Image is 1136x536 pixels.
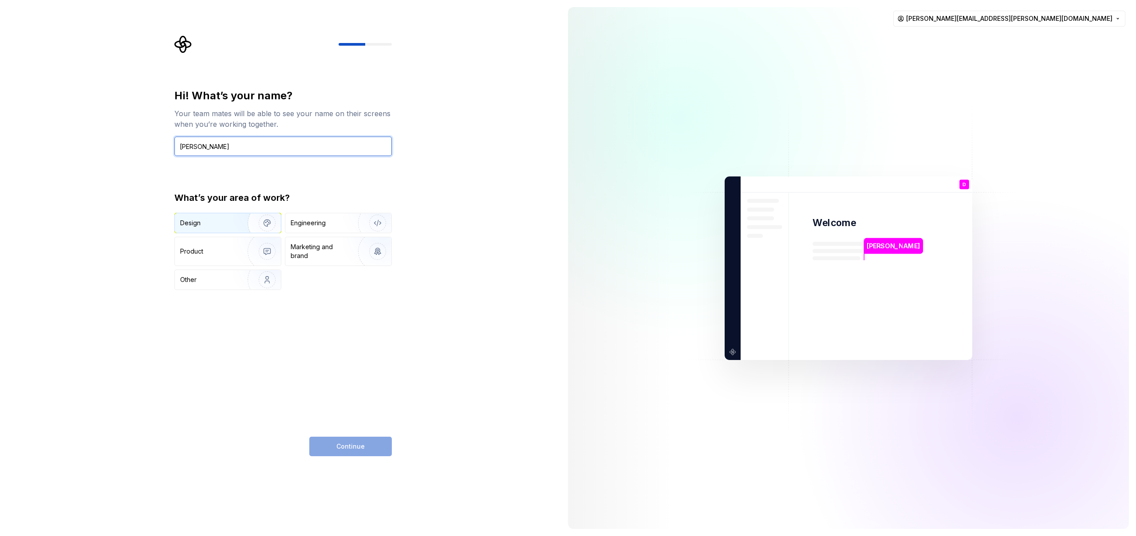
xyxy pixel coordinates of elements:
input: Han Solo [174,137,392,156]
div: Hi! What’s your name? [174,89,392,103]
div: Marketing and brand [291,243,351,260]
div: What’s your area of work? [174,192,392,204]
span: [PERSON_NAME][EMAIL_ADDRESS][PERSON_NAME][DOMAIN_NAME] [906,14,1112,23]
button: [PERSON_NAME][EMAIL_ADDRESS][PERSON_NAME][DOMAIN_NAME] [893,11,1125,27]
div: Product [180,247,203,256]
p: [PERSON_NAME] [867,241,920,250]
div: Your team mates will be able to see your name on their screens when you’re working together. [174,108,392,129]
svg: Supernova Logo [174,35,192,53]
div: Other [180,275,197,284]
div: Engineering [291,219,326,227]
div: Design [180,219,201,227]
p: Welcome [813,216,856,229]
p: D [962,182,966,187]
